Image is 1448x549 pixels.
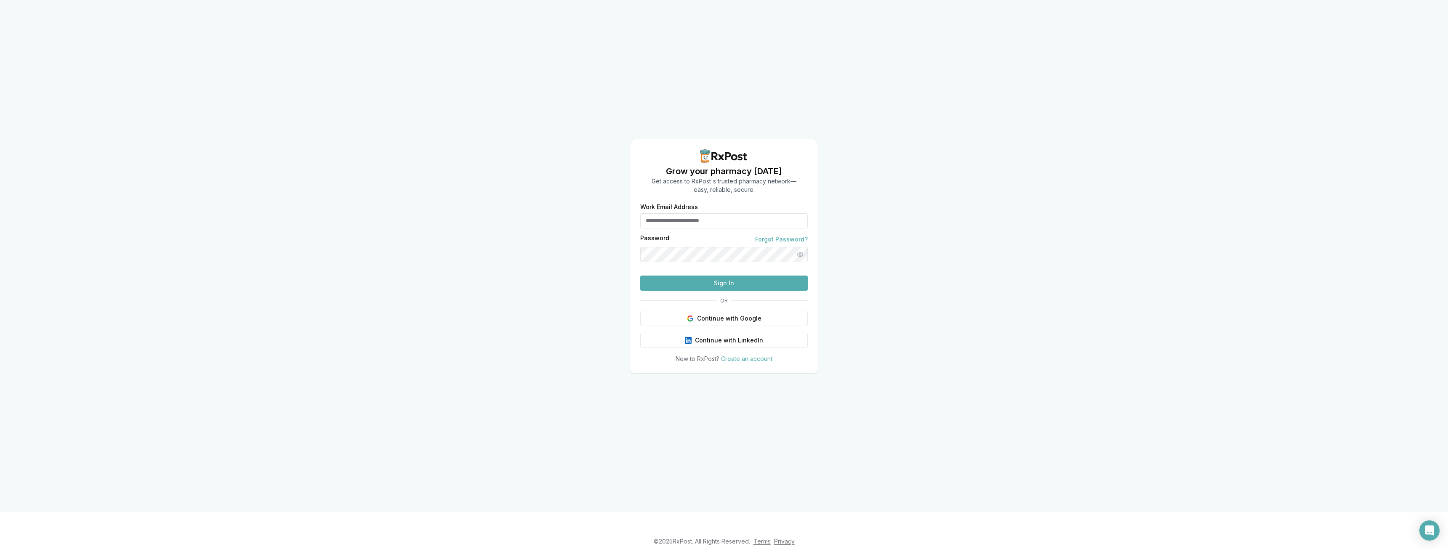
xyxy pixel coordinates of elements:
[755,235,808,244] a: Forgot Password?
[687,315,694,322] img: Google
[753,538,771,545] a: Terms
[697,149,751,163] img: RxPost Logo
[640,204,808,210] label: Work Email Address
[1419,520,1440,541] div: Open Intercom Messenger
[640,311,808,326] button: Continue with Google
[721,355,772,362] a: Create an account
[676,355,719,362] span: New to RxPost?
[652,165,796,177] h1: Grow your pharmacy [DATE]
[640,235,669,244] label: Password
[640,276,808,291] button: Sign In
[640,333,808,348] button: Continue with LinkedIn
[793,247,808,262] button: Show password
[717,297,731,304] span: OR
[685,337,692,344] img: LinkedIn
[774,538,795,545] a: Privacy
[652,177,796,194] p: Get access to RxPost's trusted pharmacy network— easy, reliable, secure.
